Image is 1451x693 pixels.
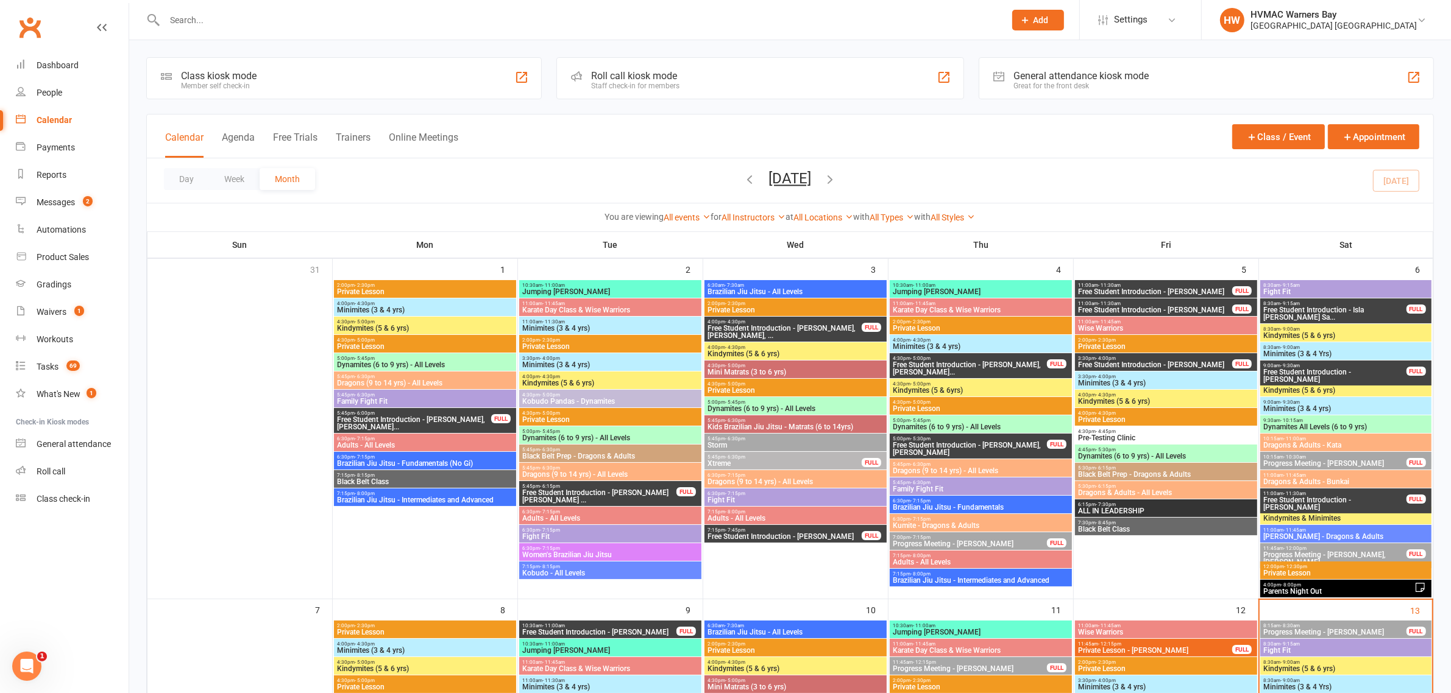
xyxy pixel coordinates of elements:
[862,458,881,467] div: FULL
[892,418,1070,423] span: 5:00pm
[1263,283,1428,288] span: 8:30am
[892,301,1070,306] span: 11:00am
[336,441,514,449] span: Adults - All Levels
[16,216,129,244] a: Automations
[522,452,699,460] span: Black Belt Prep - Dragons & Adults
[1280,326,1300,332] span: - 9:00am
[1283,473,1306,478] span: - 11:45am
[522,283,699,288] span: 10:30am
[1263,332,1428,339] span: Kindymites (5 & 6 yrs)
[1259,232,1433,258] th: Sat
[542,301,565,306] span: - 11:45am
[1098,301,1121,306] span: - 11:30am
[707,368,884,376] span: Mini Matrats (3 to 6 yrs)
[522,429,699,434] span: 5:00pm
[1280,301,1300,306] span: - 9:15am
[522,410,699,416] span: 4:30pm
[37,280,71,289] div: Gradings
[336,337,514,343] span: 4:30pm
[707,436,884,441] span: 5:45pm
[37,115,72,125] div: Calendar
[1263,473,1428,478] span: 11:00am
[355,283,375,288] span: - 2:30pm
[1077,429,1255,434] span: 4:30pm
[910,319,931,325] span: - 2:30pm
[725,399,745,405] span: - 5:45pm
[310,259,332,279] div: 31
[522,471,699,478] span: Dragons (9 to 14 yrs) - All Levels
[707,454,862,460] span: 5:45pm
[1220,8,1244,32] div: HW
[1263,387,1428,394] span: Kindymites (5 & 6 yrs)
[892,337,1070,343] span: 4:00pm
[518,232,703,258] th: Tue
[1263,399,1428,405] span: 9:00am
[1283,454,1306,460] span: - 10:30am
[336,460,514,467] span: Brazilian Jiu Jitsu - Fundamentals (No Gi)
[260,168,315,190] button: Month
[540,447,560,452] span: - 6:30pm
[355,392,375,398] span: - 6:30pm
[1263,441,1428,449] span: Dragons & Adults - Kata
[522,398,699,405] span: Kobudo Pandas - Dynamites
[725,319,745,325] span: - 4:30pm
[892,361,1048,376] span: Free Student Introduction - [PERSON_NAME], [PERSON_NAME]...
[1096,484,1116,489] span: - 6:15pm
[1098,319,1121,325] span: - 11:45am
[522,465,699,471] span: 5:45pm
[1074,232,1259,258] th: Fri
[336,374,514,379] span: 5:45pm
[273,132,318,158] button: Free Trials
[871,259,888,279] div: 3
[707,405,884,412] span: Dynamites (6 to 9 yrs) - All Levels
[336,356,514,361] span: 5:00pm
[1096,447,1116,452] span: - 5:30pm
[1077,465,1255,471] span: 5:30pm
[522,343,699,350] span: Private Lesson
[892,423,1070,431] span: Dynamites (6 to 9 yrs) - All Levels
[1263,418,1428,423] span: 9:30am
[355,473,375,478] span: - 8:15pm
[1047,440,1066,449] div: FULL
[591,70,679,82] div: Roll call kiosk mode
[37,252,89,262] div: Product Sales
[892,436,1048,441] span: 5:00pm
[1280,363,1300,368] span: - 9:30am
[336,410,492,416] span: 5:45pm
[707,460,862,467] span: Xtreme
[707,381,884,387] span: 4:30pm
[892,306,1070,314] span: Karate Day Class & Wise Warriors
[522,319,699,325] span: 11:00am
[1280,399,1300,405] span: - 9:30am
[336,478,514,485] span: Black Belt Class
[389,132,458,158] button: Online Meetings
[1077,306,1233,314] span: Free Student Introduction - [PERSON_NAME]
[1098,283,1121,288] span: - 11:30am
[522,447,699,452] span: 5:45pm
[1077,361,1233,368] span: Free Student Introduction - [PERSON_NAME]
[703,232,889,258] th: Wed
[87,388,96,398] span: 1
[915,212,931,222] strong: with
[336,132,371,158] button: Trainers
[522,434,699,441] span: Dynamites (6 to 9 yrs) - All Levels
[1263,350,1428,357] span: Minimites (3 & 4 Yrs)
[605,212,664,222] strong: You are viewing
[522,306,699,314] span: Karate Day Class & Wise Warriors
[892,343,1070,350] span: Minimites (3 & 4 yrs)
[1056,259,1073,279] div: 4
[1280,418,1303,423] span: - 10:15am
[540,484,560,489] span: - 6:15pm
[522,356,699,361] span: 3:30pm
[1263,306,1407,321] span: Free Student Introduction - Isla [PERSON_NAME] Sa...
[16,79,129,107] a: People
[37,307,66,317] div: Waivers
[12,652,41,681] iframe: Intercom live chat
[16,485,129,513] a: Class kiosk mode
[1263,460,1407,467] span: Progress Meeting - [PERSON_NAME]
[1012,10,1064,30] button: Add
[336,288,514,295] span: Private Lesson
[892,467,1070,474] span: Dragons (9 to 14 yrs) - All Levels
[1407,458,1426,467] div: FULL
[1077,434,1255,441] span: Pre-Testing Clinic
